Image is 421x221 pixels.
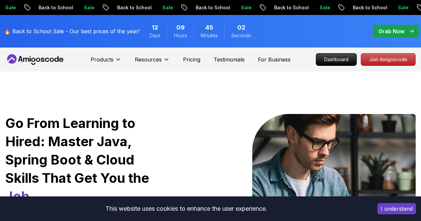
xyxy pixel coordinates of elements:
[324,4,369,11] p: Back to School
[316,54,356,65] p: Dashboard
[291,4,312,11] p: Sale
[176,23,185,32] span: 9 Hours
[377,203,416,214] button: Accept cookies
[135,55,162,63] p: Resources
[89,4,134,11] p: Back to School
[55,4,77,11] p: Sale
[91,55,113,63] p: Products
[4,27,139,35] p: 🔥 Back to School Sale - Our best prices of the year!
[152,23,158,32] span: 12 Days
[149,32,160,39] span: Days
[183,55,200,63] a: Pricing
[201,32,218,39] span: Minutes
[237,23,245,32] span: 2 Seconds
[378,27,404,35] p: Grab Now
[316,53,357,66] a: Dashboard
[167,4,212,11] p: Back to School
[361,53,416,66] a: Join Amigoscode
[5,201,367,216] div: This website uses cookies to enhance the user experience.
[134,4,155,11] p: Sale
[212,4,234,11] p: Sale
[135,55,170,69] button: Resources
[91,55,121,69] button: Products
[231,32,251,39] span: Seconds
[174,32,187,39] span: Hours
[258,55,291,63] a: For Business
[5,114,170,205] h1: Go From Learning to Hired: Master Java, Spring Boot & Cloud Skills That Get You the
[361,54,415,65] p: Join Amigoscode
[369,4,391,11] p: Sale
[246,4,291,11] p: Back to School
[10,4,55,11] p: Back to School
[214,55,245,63] a: Testimonials
[205,23,213,32] span: 45 Minutes
[5,188,30,204] span: Job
